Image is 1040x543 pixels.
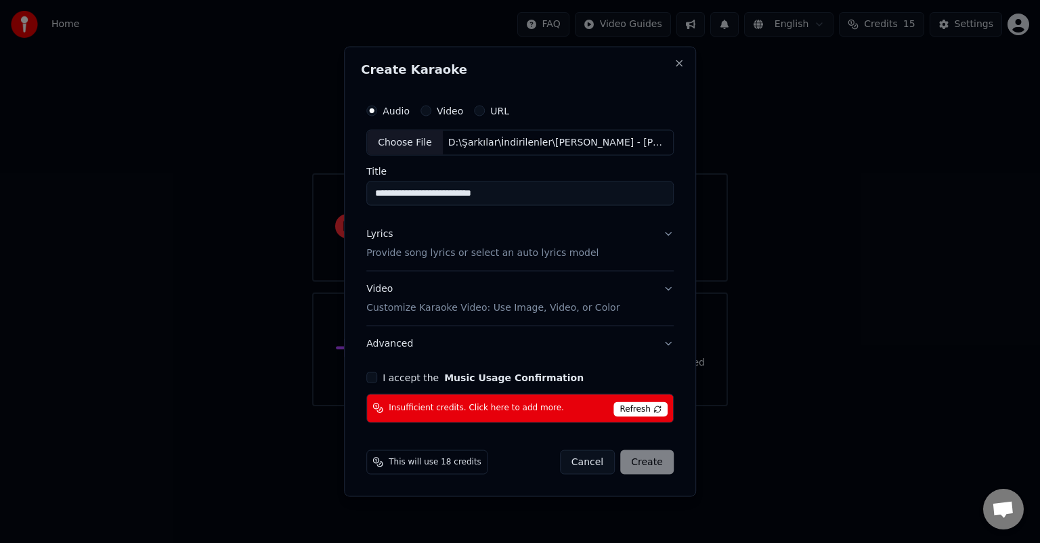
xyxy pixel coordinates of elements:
[366,301,620,314] p: Customize Karaoke Video: Use Image, Video, or Color
[560,450,615,474] button: Cancel
[366,167,674,176] label: Title
[490,106,509,116] label: URL
[383,106,410,116] label: Audio
[444,372,584,382] button: I accept the
[366,227,393,241] div: Lyrics
[613,401,667,416] span: Refresh
[367,131,443,155] div: Choose File
[383,372,584,382] label: I accept the
[443,136,673,150] div: D:\Şarkılar\İndirilenler\[PERSON_NAME] - [PERSON_NAME].[MEDICAL_DATA]
[437,106,463,116] label: Video
[361,64,679,76] h2: Create Karaoke
[389,456,481,467] span: This will use 18 credits
[366,246,599,260] p: Provide song lyrics or select an auto lyrics model
[366,217,674,271] button: LyricsProvide song lyrics or select an auto lyrics model
[366,282,620,315] div: Video
[389,403,564,414] span: Insufficient credits. Click here to add more.
[366,326,674,361] button: Advanced
[366,271,674,326] button: VideoCustomize Karaoke Video: Use Image, Video, or Color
